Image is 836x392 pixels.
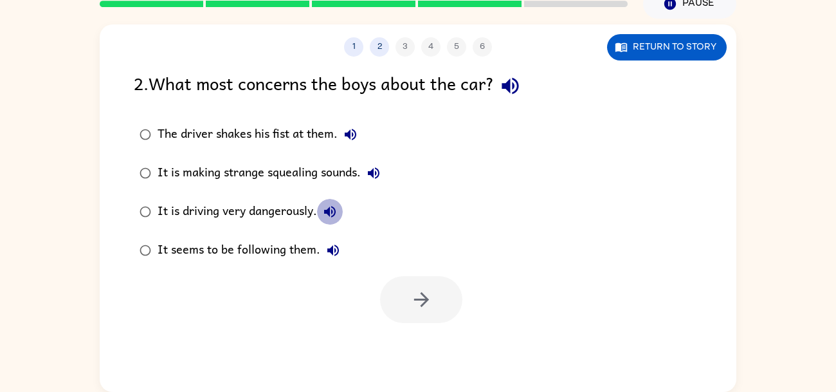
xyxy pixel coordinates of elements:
[158,238,346,263] div: It seems to be following them.
[158,122,363,147] div: The driver shakes his fist at them.
[361,160,386,186] button: It is making strange squealing sounds.
[344,37,363,57] button: 1
[320,238,346,263] button: It seems to be following them.
[158,199,343,225] div: It is driving very dangerously.
[338,122,363,147] button: The driver shakes his fist at them.
[607,34,727,61] button: Return to story
[134,70,702,102] div: 2 . What most concerns the boys about the car?
[158,160,386,186] div: It is making strange squealing sounds.
[317,199,343,225] button: It is driving very dangerously.
[370,37,389,57] button: 2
